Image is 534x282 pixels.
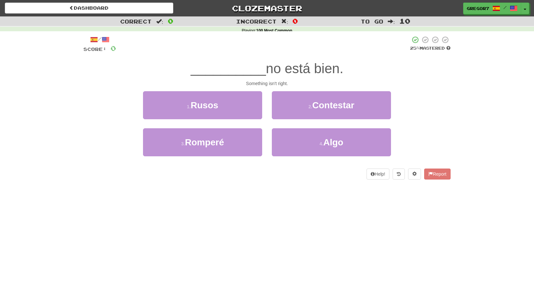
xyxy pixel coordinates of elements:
span: 0 [110,44,116,52]
button: 2.Contestar [272,91,391,119]
small: 3 . [181,141,185,146]
span: Score: [83,46,107,52]
a: gregor7 / [463,3,521,14]
span: Algo [323,137,343,147]
span: Correct [120,18,152,24]
button: Help! [367,169,389,180]
button: 3.Romperé [143,128,262,156]
a: Clozemaster [183,3,351,14]
div: / [83,36,116,44]
button: 1.Rusos [143,91,262,119]
span: : [388,19,395,24]
small: 4 . [319,141,323,146]
button: Round history (alt+y) [393,169,405,180]
strong: 100 Most Common [256,28,292,33]
span: 0 [292,17,298,25]
span: 25 % [410,45,420,51]
small: 1 . [187,104,191,109]
span: Incorrect [236,18,277,24]
span: __________ [191,61,266,76]
span: 10 [399,17,410,25]
button: Report [424,169,451,180]
span: Contestar [312,100,354,110]
span: / [503,5,507,10]
span: no está bien. [266,61,344,76]
span: To go [361,18,383,24]
span: Rusos [191,100,218,110]
small: 2 . [309,104,312,109]
span: : [156,19,163,24]
a: Dashboard [5,3,173,14]
span: Romperé [185,137,224,147]
div: Something isn't right. [83,80,451,87]
div: Mastered [410,45,451,51]
button: 4.Algo [272,128,391,156]
span: gregor7 [467,5,489,11]
span: : [281,19,288,24]
span: 0 [168,17,173,25]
